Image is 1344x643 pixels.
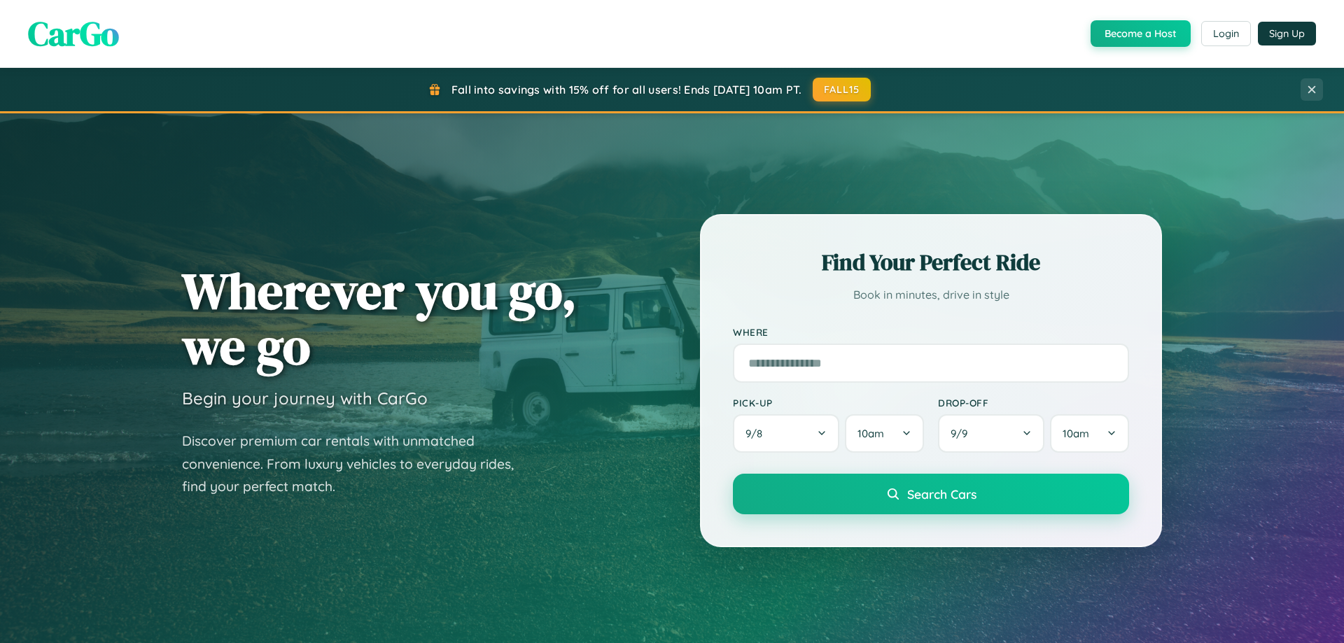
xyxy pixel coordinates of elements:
[1258,22,1316,45] button: Sign Up
[28,10,119,57] span: CarGo
[733,474,1129,514] button: Search Cars
[733,285,1129,305] p: Book in minutes, drive in style
[1050,414,1129,453] button: 10am
[1063,427,1089,440] span: 10am
[813,78,871,101] button: FALL15
[1091,20,1191,47] button: Become a Host
[845,414,924,453] button: 10am
[951,427,974,440] span: 9 / 9
[745,427,769,440] span: 9 / 8
[938,414,1044,453] button: 9/9
[451,83,802,97] span: Fall into savings with 15% off for all users! Ends [DATE] 10am PT.
[1201,21,1251,46] button: Login
[733,326,1129,338] label: Where
[182,430,532,498] p: Discover premium car rentals with unmatched convenience. From luxury vehicles to everyday rides, ...
[733,414,839,453] button: 9/8
[857,427,884,440] span: 10am
[182,263,577,374] h1: Wherever you go, we go
[733,247,1129,278] h2: Find Your Perfect Ride
[733,397,924,409] label: Pick-up
[907,486,976,502] span: Search Cars
[182,388,428,409] h3: Begin your journey with CarGo
[938,397,1129,409] label: Drop-off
